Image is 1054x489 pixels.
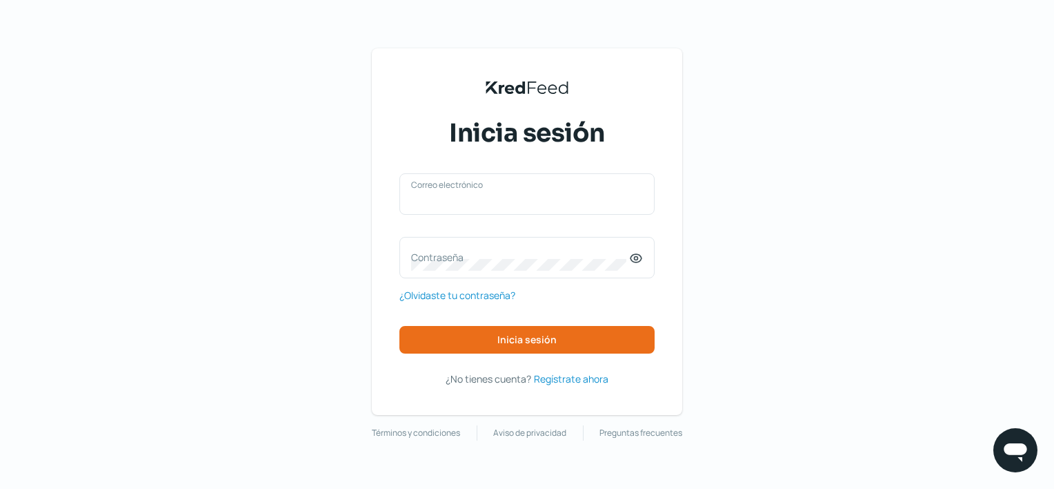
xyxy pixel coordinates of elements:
a: Regístrate ahora [534,370,608,387]
a: Términos y condiciones [372,425,460,441]
span: ¿No tienes cuenta? [446,372,531,385]
label: Correo electrónico [411,179,629,191]
a: Preguntas frecuentes [599,425,682,441]
span: Inicia sesión [497,335,557,345]
span: Inicia sesión [449,116,605,151]
a: Aviso de privacidad [493,425,566,441]
img: chatIcon [1002,437,1029,464]
button: Inicia sesión [399,326,655,354]
a: ¿Olvidaste tu contraseña? [399,287,515,304]
label: Contraseña [411,251,629,264]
